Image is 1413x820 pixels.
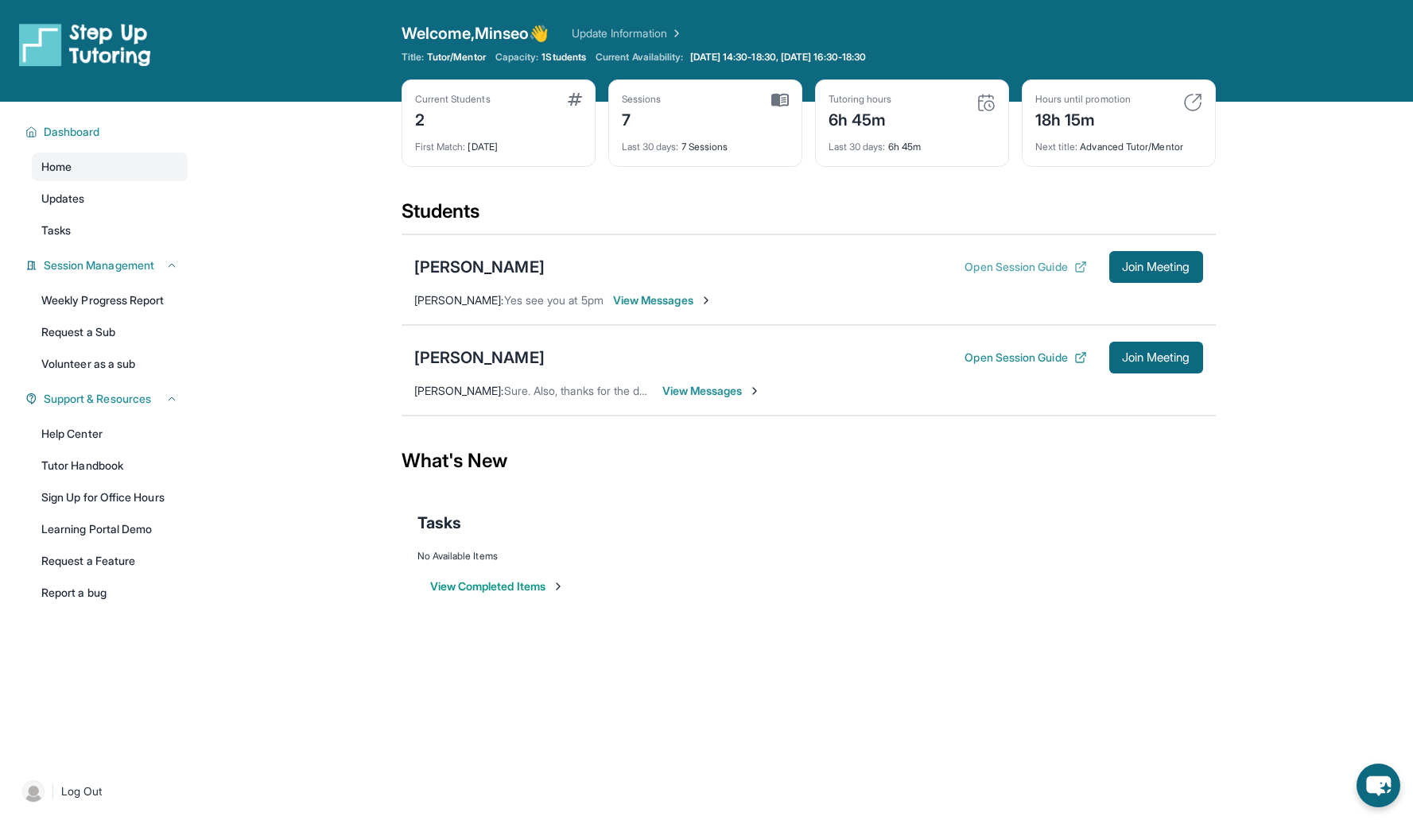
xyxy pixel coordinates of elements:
span: Yes see you at 5pm [504,293,604,307]
span: View Messages [613,292,712,308]
a: Request a Feature [32,547,188,575]
img: user-img [22,780,45,803]
button: View Completed Items [430,578,565,594]
div: No Available Items [417,550,1200,563]
div: 2 [415,106,491,131]
span: Tutor/Mentor [427,51,486,64]
button: Open Session Guide [965,259,1086,275]
button: Support & Resources [37,391,178,407]
a: Sign Up for Office Hours [32,483,188,512]
a: Home [32,153,188,181]
span: [PERSON_NAME] : [414,293,504,307]
img: card [771,93,789,107]
div: 7 Sessions [622,131,789,153]
div: Sessions [622,93,662,106]
span: Last 30 days : [829,141,886,153]
span: Welcome, Minseo 👋 [402,22,549,44]
span: First Match : [415,141,466,153]
a: [DATE] 14:30-18:30, [DATE] 16:30-18:30 [687,51,870,64]
button: Dashboard [37,124,178,140]
div: What's New [402,426,1216,496]
div: Hours until promotion [1035,93,1131,106]
div: 18h 15m [1035,106,1131,131]
div: [DATE] [415,131,582,153]
button: Join Meeting [1109,342,1203,373]
span: Next title : [1035,141,1078,153]
span: Join Meeting [1122,353,1190,362]
span: Session Management [44,257,154,273]
span: View Messages [662,383,762,399]
span: Dashboard [44,124,100,140]
div: Tutoring hours [829,93,892,106]
div: 7 [622,106,662,131]
div: [PERSON_NAME] [414,346,545,369]
span: 1 Students [542,51,586,64]
span: Tasks [417,512,461,534]
a: Updates [32,184,188,213]
span: Updates [41,191,85,207]
span: | [51,782,55,801]
div: [PERSON_NAME] [414,256,545,278]
button: chat-button [1357,764,1400,807]
span: Last 30 days : [622,141,679,153]
button: Open Session Guide [965,350,1086,366]
span: Support & Resources [44,391,151,407]
img: logo [19,22,151,67]
span: [PERSON_NAME] : [414,384,504,397]
img: Chevron-Right [700,294,712,307]
a: Volunteer as a sub [32,350,188,378]
a: Weekly Progress Report [32,286,188,315]
span: Title: [402,51,424,64]
span: Join Meeting [1122,262,1190,272]
img: Chevron Right [667,25,683,41]
button: Session Management [37,257,178,273]
a: Tutor Handbook [32,451,188,480]
a: Report a bug [32,578,188,607]
a: Update Information [572,25,683,41]
span: Capacity: [495,51,539,64]
span: Sure. Also, thanks for the detailed progress [504,384,721,397]
a: Tasks [32,216,188,245]
img: card [1183,93,1202,112]
a: Learning Portal Demo [32,515,188,543]
a: |Log Out [16,774,188,809]
button: Join Meeting [1109,251,1203,283]
img: card [976,93,996,112]
a: Request a Sub [32,318,188,346]
div: 6h 45m [829,106,892,131]
a: Help Center [32,420,188,448]
span: [DATE] 14:30-18:30, [DATE] 16:30-18:30 [690,51,867,64]
span: Current Availability: [596,51,683,64]
img: card [568,93,582,106]
span: Home [41,159,72,175]
div: Advanced Tutor/Mentor [1035,131,1202,153]
span: Tasks [41,222,71,238]
div: 6h 45m [829,131,996,153]
div: Current Students [415,93,491,106]
img: Chevron-Right [748,385,761,397]
div: Students [402,199,1216,234]
span: Log Out [61,783,103,799]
